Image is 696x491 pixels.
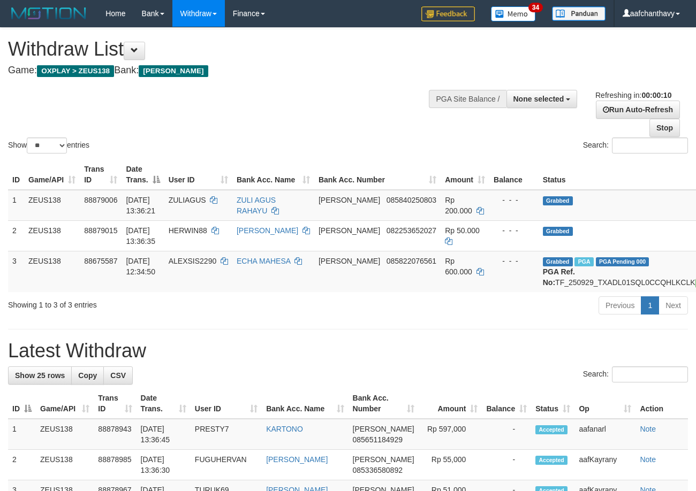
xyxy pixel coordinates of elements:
[494,256,534,266] div: - - -
[262,388,348,419] th: Bank Acc. Name: activate to sort column ascending
[8,366,72,385] a: Show 25 rows
[353,425,414,433] span: [PERSON_NAME]
[237,257,290,265] a: ECHA MAHESA
[8,419,36,450] td: 1
[126,196,155,215] span: [DATE] 13:36:21
[237,196,276,215] a: ZULI AGUS RAHAYU
[552,6,606,21] img: panduan.png
[36,450,94,480] td: ZEUS138
[494,225,534,236] div: - - -
[84,257,117,265] span: 88675587
[8,5,89,21] img: MOTION_logo.png
[535,456,568,465] span: Accepted
[441,159,489,190] th: Amount: activate to sort column ascending
[659,296,688,314] a: Next
[164,159,232,190] th: User ID: activate to sort column ascending
[94,419,136,450] td: 88878943
[535,425,568,434] span: Accepted
[122,159,164,190] th: Date Trans.: activate to sort column descending
[596,257,649,266] span: PGA Pending
[489,159,539,190] th: Balance
[8,450,36,480] td: 2
[574,388,636,419] th: Op: activate to sort column ascending
[543,257,573,266] span: Grabbed
[8,39,453,60] h1: Withdraw List
[574,419,636,450] td: aafanarl
[232,159,314,190] th: Bank Acc. Name: activate to sort column ascending
[94,388,136,419] th: Trans ID: activate to sort column ascending
[349,388,419,419] th: Bank Acc. Number: activate to sort column ascending
[641,296,659,314] a: 1
[169,257,217,265] span: ALEXSIS2290
[169,196,206,204] span: ZULIAGUS
[78,371,97,380] span: Copy
[137,388,191,419] th: Date Trans.: activate to sort column ascending
[419,419,482,450] td: Rp 597,000
[445,257,472,276] span: Rp 600.000
[636,388,688,419] th: Action
[24,220,80,251] td: ZEUS138
[126,257,155,276] span: [DATE] 12:34:50
[640,425,656,433] a: Note
[421,6,475,21] img: Feedback.jpg
[387,196,436,204] span: Copy 085840250803 to clipboard
[37,65,114,77] span: OXPLAY > ZEUS138
[24,190,80,221] td: ZEUS138
[513,95,564,103] span: None selected
[429,90,506,108] div: PGA Site Balance /
[24,251,80,292] td: ZEUS138
[8,388,36,419] th: ID: activate to sort column descending
[353,466,403,474] span: Copy 085336580892 to clipboard
[419,388,482,419] th: Amount: activate to sort column ascending
[8,190,24,221] td: 1
[583,137,688,154] label: Search:
[36,419,94,450] td: ZEUS138
[494,195,534,205] div: - - -
[8,340,688,362] h1: Latest Withdraw
[126,226,155,245] span: [DATE] 13:36:35
[595,91,671,99] span: Refreshing in:
[103,366,133,385] a: CSV
[8,220,24,251] td: 2
[266,455,328,464] a: [PERSON_NAME]
[531,388,574,419] th: Status: activate to sort column ascending
[169,226,207,235] span: HERWIN88
[574,450,636,480] td: aafKayrany
[191,388,262,419] th: User ID: activate to sort column ascending
[84,196,117,204] span: 88879006
[445,196,472,215] span: Rp 200.000
[543,227,573,236] span: Grabbed
[506,90,578,108] button: None selected
[8,65,453,76] h4: Game: Bank:
[445,226,480,235] span: Rp 50.000
[596,101,680,119] a: Run Auto-Refresh
[640,455,656,464] a: Note
[27,137,67,154] select: Showentries
[8,251,24,292] td: 3
[80,159,122,190] th: Trans ID: activate to sort column ascending
[237,226,298,235] a: [PERSON_NAME]
[353,435,403,444] span: Copy 085651184929 to clipboard
[543,267,575,287] b: PGA Ref. No:
[528,3,543,12] span: 34
[574,257,593,266] span: Marked by aafpengsreynich
[24,159,80,190] th: Game/API: activate to sort column ascending
[191,419,262,450] td: PRESTY7
[491,6,536,21] img: Button%20Memo.svg
[353,455,414,464] span: [PERSON_NAME]
[191,450,262,480] td: FUGUHERVAN
[71,366,104,385] a: Copy
[8,137,89,154] label: Show entries
[137,450,191,480] td: [DATE] 13:36:30
[137,419,191,450] td: [DATE] 13:36:45
[649,119,680,137] a: Stop
[36,388,94,419] th: Game/API: activate to sort column ascending
[319,257,380,265] span: [PERSON_NAME]
[599,296,641,314] a: Previous
[482,388,531,419] th: Balance: activate to sort column ascending
[583,366,688,382] label: Search:
[641,91,671,99] strong: 00:00:10
[387,257,436,265] span: Copy 085822076561 to clipboard
[139,65,208,77] span: [PERSON_NAME]
[110,371,126,380] span: CSV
